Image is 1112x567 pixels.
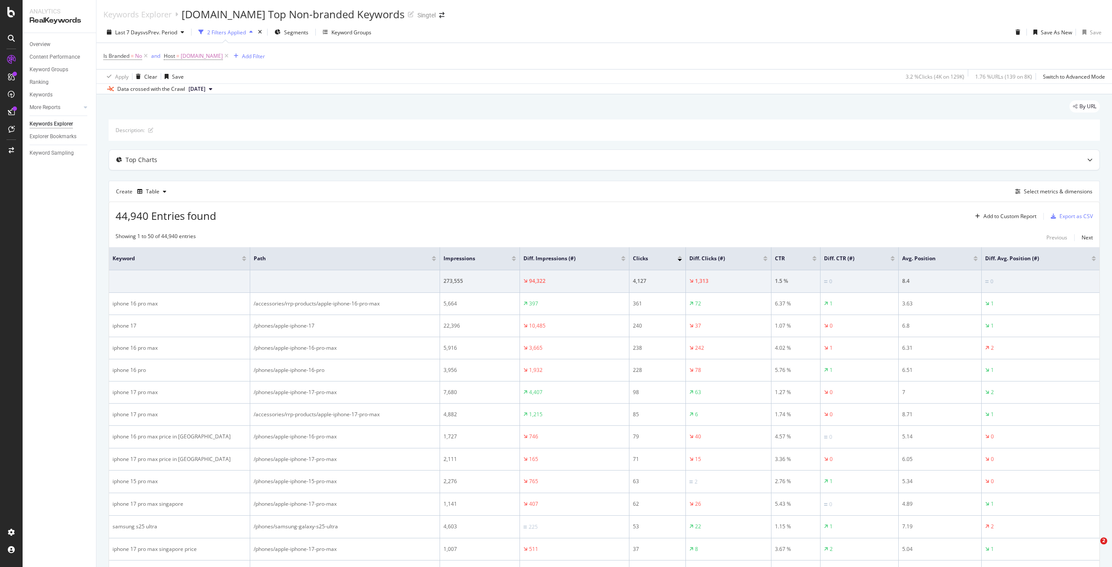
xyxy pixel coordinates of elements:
span: 2025 Sep. 28th [189,85,205,93]
span: 2 [1100,537,1107,544]
img: Equal [985,280,989,283]
div: Analytics [30,7,89,16]
span: [DOMAIN_NAME] [181,50,223,62]
div: 1 [991,366,994,374]
div: iphone 16 pro max [113,300,246,308]
div: 0 [829,501,832,508]
div: 22 [695,523,701,531]
div: /phones/apple-iphone-17-pro-max [254,500,436,508]
div: Save [172,73,184,80]
a: Keyword Groups [30,65,90,74]
div: 79 [633,433,682,441]
div: iphone 17 pro max [113,411,246,418]
div: 4,603 [443,523,516,531]
div: /phones/apple-iphone-17-pro-max [254,455,436,463]
span: Host [164,52,175,60]
div: 63 [695,388,701,396]
div: Clear [144,73,157,80]
div: More Reports [30,103,60,112]
div: Next [1082,234,1093,241]
div: iphone 16 pro max [113,344,246,352]
div: Keywords [30,90,53,99]
div: 6.05 [902,455,978,463]
div: 1 [991,322,994,330]
div: 1.76 % URLs ( 139 on 8K ) [975,73,1032,80]
div: 0 [991,455,994,463]
div: 78 [695,366,701,374]
div: 62 [633,500,682,508]
span: By URL [1079,104,1096,109]
div: /accessories/rrp-products/apple-iphone-16-pro-max [254,300,436,308]
div: 1.15 % [775,523,817,531]
button: Add Filter [230,51,265,61]
div: /phones/apple-iphone-15-pro-max [254,477,436,485]
div: 98 [633,388,682,396]
button: Export as CSV [1047,209,1093,223]
div: 0 [830,411,833,418]
div: 2,111 [443,455,516,463]
div: 746 [529,433,538,441]
div: 2.76 % [775,477,817,485]
div: 8.4 [902,277,978,285]
div: 2 [991,388,994,396]
div: 0 [991,433,994,441]
button: Table [134,185,170,199]
div: 53 [633,523,682,531]
div: 4.89 [902,500,978,508]
div: 6.31 [902,344,978,352]
span: CTR [775,255,799,262]
div: 1 [830,344,833,352]
button: Last 7 DaysvsPrev. Period [103,25,188,39]
div: Add to Custom Report [983,214,1036,219]
div: iphone 17 pro max singapore price [113,545,246,553]
span: Diff. Impressions (#) [523,255,608,262]
div: 3.67 % [775,545,817,553]
button: Select metrics & dimensions [1012,186,1092,197]
button: Next [1082,232,1093,243]
div: 2 [830,545,833,553]
div: 2 [695,478,698,486]
div: [DOMAIN_NAME] Top Non-branded Keywords [182,7,404,22]
a: Keyword Sampling [30,149,90,158]
div: 4.57 % [775,433,817,441]
div: 4,407 [529,388,543,396]
div: samsung s25 ultra [113,523,246,531]
div: Select metrics & dimensions [1024,188,1092,195]
div: Content Performance [30,53,80,62]
div: Table [146,189,159,194]
div: iphone 17 pro max singapore [113,500,246,508]
div: 85 [633,411,682,418]
div: RealKeywords [30,16,89,26]
div: 4,127 [633,277,682,285]
div: 63 [633,477,682,485]
div: 10,485 [529,322,546,330]
div: /phones/apple-iphone-17-pro-max [254,545,436,553]
div: Showing 1 to 50 of 44,940 entries [116,232,196,243]
button: Switch to Advanced Mode [1039,70,1105,83]
div: 7 [902,388,978,396]
div: /phones/apple-iphone-16-pro-max [254,344,436,352]
div: 1 [830,477,833,485]
div: /accessories/rrp-products/apple-iphone-17-pro-max [254,411,436,418]
span: Diff. CTR (#) [824,255,877,262]
div: 1.74 % [775,411,817,418]
a: Keywords [30,90,90,99]
img: Equal [689,481,693,483]
a: Overview [30,40,90,49]
div: 165 [529,455,538,463]
div: 765 [529,477,538,485]
div: 94,322 [529,277,546,285]
div: 0 [830,322,833,330]
div: 2 [991,344,994,352]
span: Avg. Position [902,255,960,262]
div: 3.36 % [775,455,817,463]
a: Keywords Explorer [103,10,172,19]
span: Impressions [443,255,499,262]
a: Content Performance [30,53,90,62]
span: Last 7 Days [115,29,143,36]
div: Keyword Groups [30,65,68,74]
div: 1.27 % [775,388,817,396]
div: Keyword Sampling [30,149,74,158]
span: = [176,52,179,60]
